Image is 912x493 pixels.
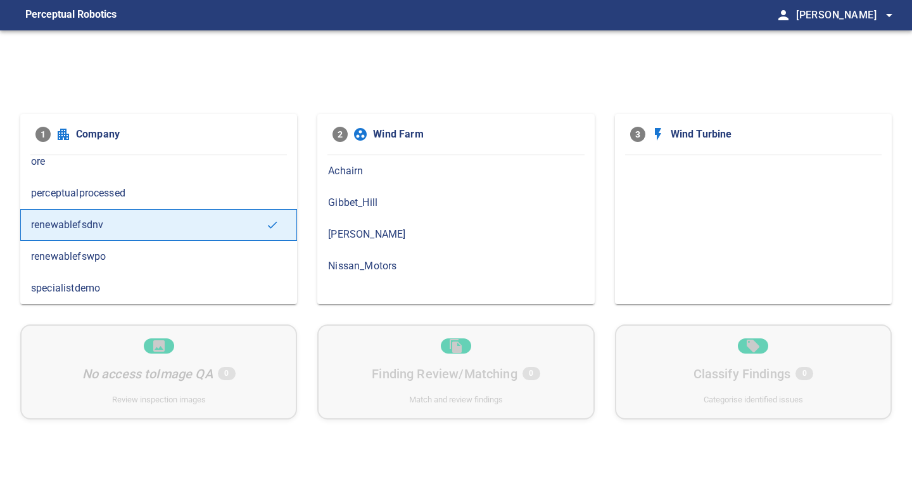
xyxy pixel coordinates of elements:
[317,250,594,282] div: Nissan_Motors
[328,227,583,242] span: [PERSON_NAME]
[630,127,645,142] span: 3
[31,217,266,233] span: renewablefsdnv
[20,177,297,209] div: perceptualprocessed
[317,187,594,219] div: Gibbet_Hill
[31,249,286,264] span: renewablefswpo
[328,259,583,274] span: Nissan_Motors
[76,127,282,142] span: Company
[332,127,348,142] span: 2
[31,186,286,201] span: perceptualprocessed
[328,195,583,210] span: Gibbet_Hill
[791,3,897,28] button: [PERSON_NAME]
[776,8,791,23] span: person
[20,241,297,272] div: renewablefswpo
[31,281,286,296] span: specialistdemo
[20,209,297,241] div: renewablefsdnv
[35,127,51,142] span: 1
[882,8,897,23] span: arrow_drop_down
[20,146,297,177] div: ore
[31,154,286,169] span: ore
[20,272,297,304] div: specialistdemo
[671,127,877,142] span: Wind Turbine
[373,127,579,142] span: Wind Farm
[317,155,594,187] div: Achairn
[796,6,897,24] span: [PERSON_NAME]
[328,163,583,179] span: Achairn
[25,5,117,25] figcaption: Perceptual Robotics
[317,219,594,250] div: [PERSON_NAME]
